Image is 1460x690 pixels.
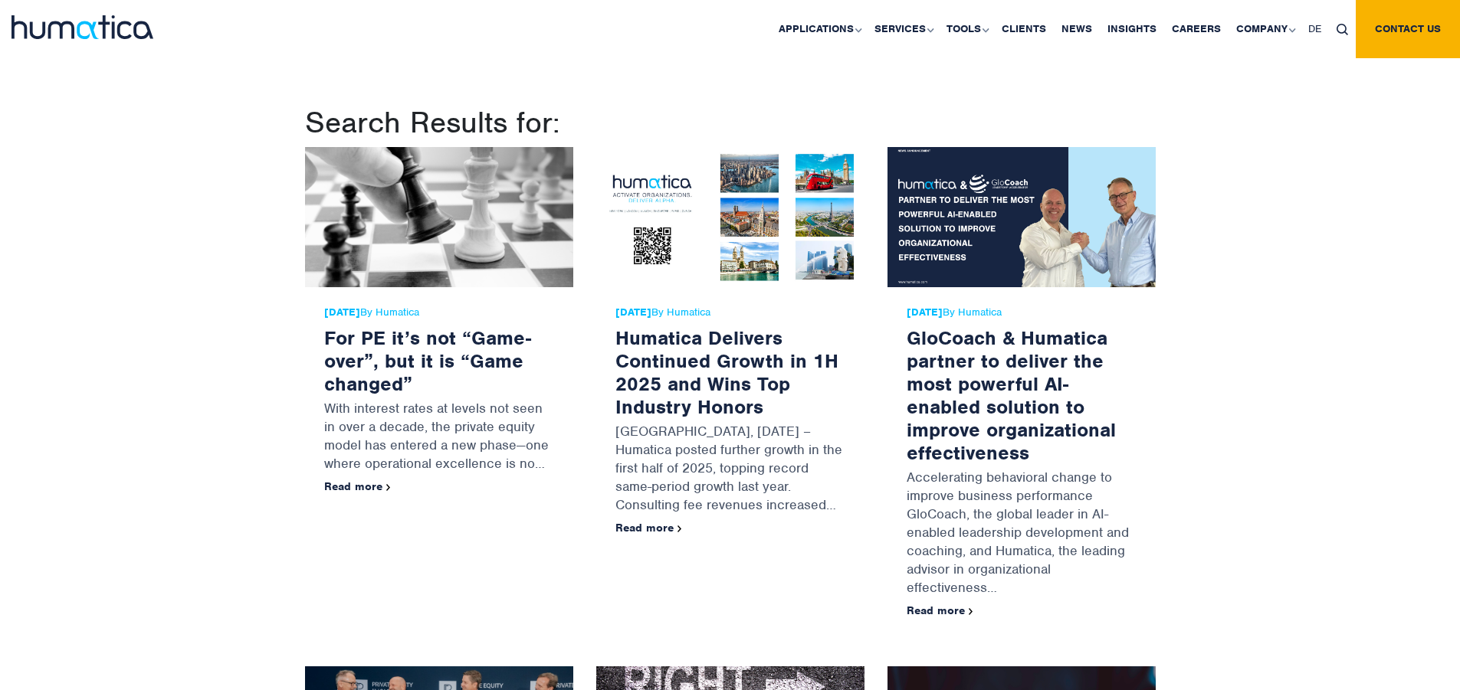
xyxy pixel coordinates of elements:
[615,325,838,419] a: Humatica Delivers Continued Growth in 1H 2025 and Wins Top Industry Honors
[907,464,1137,604] p: Accelerating behavioral change to improve business performance GloCoach, the global leader in AI-...
[615,418,845,522] p: [GEOGRAPHIC_DATA], [DATE] – Humatica posted further growth in the first half of 2025, topping rec...
[615,306,845,319] span: By Humatica
[969,608,973,615] img: arrowicon
[324,325,531,396] a: For PE it’s not “Game-over”, but it is “Game changed”
[907,603,973,617] a: Read more
[615,521,682,535] a: Read more
[324,306,360,319] strong: [DATE]
[11,15,153,39] img: logo
[615,306,651,319] strong: [DATE]
[386,484,391,491] img: arrowicon
[907,306,943,319] strong: [DATE]
[324,479,391,493] a: Read more
[1308,22,1321,35] span: DE
[305,147,573,287] img: For PE it’s not “Game-over”, but it is “Game changed”
[678,525,682,532] img: arrowicon
[324,306,554,319] span: By Humatica
[1337,24,1348,35] img: search_icon
[305,104,1156,141] h1: Search Results for:
[596,147,865,287] img: Humatica Delivers Continued Growth in 1H 2025 and Wins Top Industry Honors
[324,395,554,480] p: With interest rates at levels not seen in over a decade, the private equity model has entered a n...
[907,325,1116,465] a: GloCoach & Humatica partner to deliver the most powerful AI-enabled solution to improve organizat...
[907,306,1137,319] span: By Humatica
[887,147,1156,287] img: GloCoach & Humatica partner to deliver the most powerful AI-enabled solution to improve organizat...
